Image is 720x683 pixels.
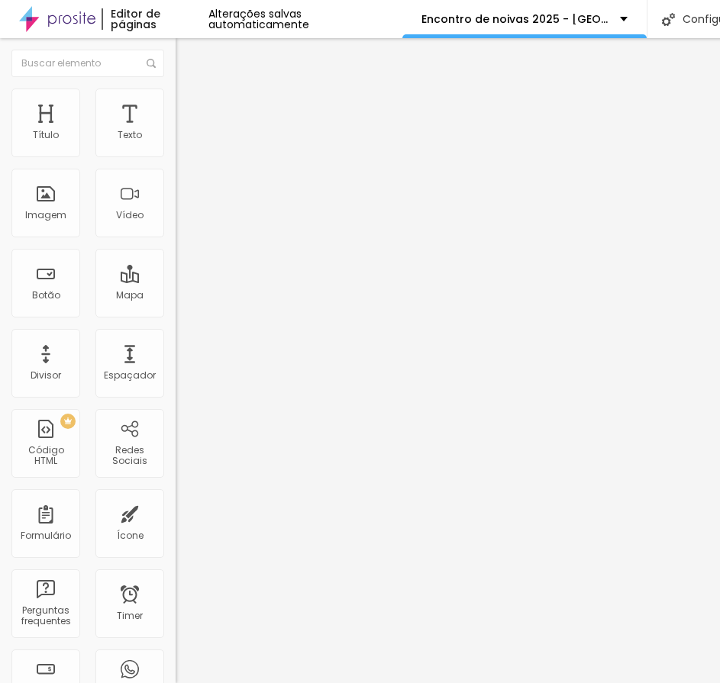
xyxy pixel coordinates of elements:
div: Perguntas frequentes [15,605,76,627]
div: Ícone [117,530,144,541]
div: Alterações salvas automaticamente [208,8,402,30]
div: Imagem [25,210,66,221]
div: Botão [32,290,60,301]
div: Código HTML [15,445,76,467]
img: Icone [662,13,675,26]
div: Editor de páginas [102,8,208,30]
div: Título [33,130,59,140]
div: Timer [117,611,143,621]
div: Vídeo [116,210,144,221]
div: Mapa [116,290,144,301]
img: Icone [147,59,156,68]
div: Redes Sociais [99,445,160,467]
div: Espaçador [104,370,156,381]
p: Encontro de noivas 2025 - [GEOGRAPHIC_DATA] [421,14,609,24]
div: Divisor [31,370,61,381]
input: Buscar elemento [11,50,164,77]
div: Texto [118,130,142,140]
div: Formulário [21,530,71,541]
